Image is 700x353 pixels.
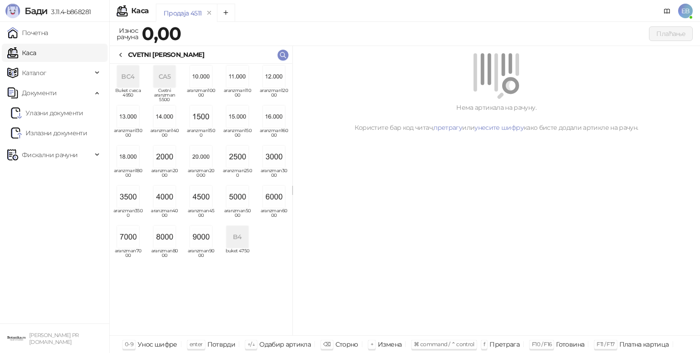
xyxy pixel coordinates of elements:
[113,249,143,262] span: aranzman7000
[190,146,212,168] img: Slika
[226,146,248,168] img: Slika
[190,106,212,128] img: Slika
[164,8,201,18] div: Продаја 4511
[259,128,288,142] span: aranzman16000
[7,44,36,62] a: Каса
[186,249,216,262] span: aranzman9000
[259,209,288,222] span: aranzman6000
[190,66,212,87] img: Slika
[226,226,248,248] div: B4
[110,64,292,335] div: grid
[223,128,252,142] span: aranzman15000
[304,102,689,133] div: Нема артикала на рачуну. Користите бар код читач, или како бисте додали артикле на рачун.
[619,338,669,350] div: Платна картица
[117,106,139,128] img: Slika
[190,341,203,348] span: enter
[203,9,215,17] button: remove
[263,146,285,168] img: Slika
[474,123,524,132] a: унесите шифру
[226,186,248,208] img: Slika
[125,341,133,348] span: 0-9
[414,341,474,348] span: ⌘ command / ⌃ control
[150,88,179,102] span: Cvetni aranzman 5500
[226,66,248,87] img: Slika
[186,128,216,142] span: aranzman1500
[186,88,216,102] span: aranzman10000
[25,5,47,16] span: Бади
[113,88,143,102] span: Buket cveca 4950
[117,186,139,208] img: Slika
[259,169,288,182] span: aranzman3000
[649,26,693,41] button: Плаћање
[556,338,584,350] div: Готовина
[7,24,48,42] a: Почетна
[247,341,255,348] span: ↑/↓
[223,169,252,182] span: aranzman2500
[223,88,252,102] span: aranzman11000
[138,338,177,350] div: Унос шифре
[378,338,401,350] div: Измена
[484,341,485,348] span: f
[532,341,551,348] span: F10 / F16
[117,146,139,168] img: Slika
[131,7,149,15] div: Каса
[154,226,175,248] img: Slika
[660,4,674,18] a: Документација
[117,66,139,87] div: BC4
[154,146,175,168] img: Slika
[263,106,285,128] img: Slika
[22,64,46,82] span: Каталог
[154,66,175,87] div: CA5
[433,123,462,132] a: претрагу
[263,186,285,208] img: Slika
[190,186,212,208] img: Slika
[150,128,179,142] span: aranzman14000
[7,329,26,348] img: 64x64-companyLogo-0e2e8aaa-0bd2-431b-8613-6e3c65811325.png
[323,341,330,348] span: ⌫
[128,50,204,60] div: CVETNI [PERSON_NAME]
[113,209,143,222] span: aranzman3500
[489,338,520,350] div: Претрага
[150,169,179,182] span: aranzman2000
[115,25,140,43] div: Износ рачуна
[154,106,175,128] img: Slika
[113,169,143,182] span: aranzman18000
[186,209,216,222] span: aranzman4500
[117,226,139,248] img: Slika
[47,8,91,16] span: 3.11.4-b868281
[371,341,373,348] span: +
[22,146,77,164] span: Фискални рачуни
[226,106,248,128] img: Slika
[5,4,20,18] img: Logo
[678,4,693,18] span: EB
[217,4,235,22] button: Add tab
[259,88,288,102] span: aranzman12000
[207,338,236,350] div: Потврди
[223,209,252,222] span: aranzman5000
[263,66,285,87] img: Slika
[150,209,179,222] span: aranzman4000
[150,249,179,262] span: aranzman8000
[259,338,311,350] div: Одабир артикла
[11,124,87,142] a: Излазни документи
[29,332,79,345] small: [PERSON_NAME] PR [DOMAIN_NAME]
[113,128,143,142] span: aranzman13000
[22,84,57,102] span: Документи
[335,338,358,350] div: Сторно
[142,22,181,45] strong: 0,00
[154,186,175,208] img: Slika
[597,341,614,348] span: F11 / F17
[190,226,212,248] img: Slika
[11,104,83,122] a: Ulazni dokumentiУлазни документи
[186,169,216,182] span: aranzman20000
[223,249,252,262] span: buket 4750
